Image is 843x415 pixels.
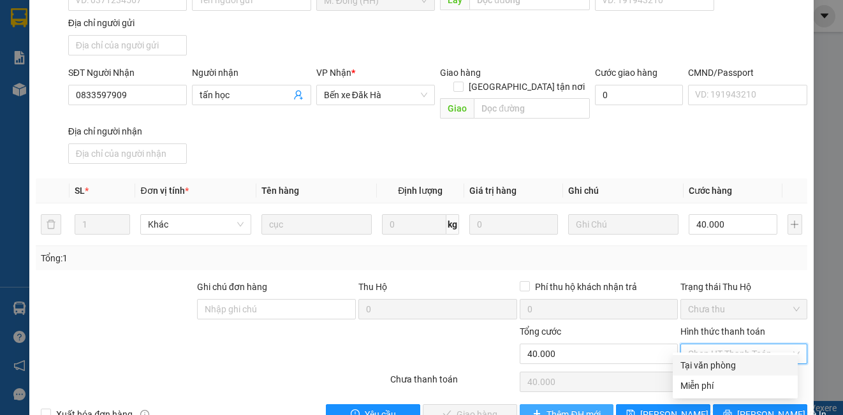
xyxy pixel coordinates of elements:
div: Trạng thái Thu Hộ [680,280,807,294]
input: Dọc đường [474,98,590,119]
button: plus [788,214,802,235]
button: delete [41,214,61,235]
input: VD: Bàn, Ghế [261,214,372,235]
span: Giao hàng [440,68,481,78]
input: Địa chỉ của người nhận [68,143,187,164]
span: user-add [293,90,304,100]
div: Địa chỉ người nhận [68,124,187,138]
label: Cước giao hàng [595,68,657,78]
span: Giá trị hàng [469,186,517,196]
span: kg [446,214,459,235]
div: Địa chỉ người gửi [68,16,187,30]
span: Định lượng [398,186,443,196]
div: Tổng: 1 [41,251,326,265]
span: Đơn vị tính [140,186,188,196]
div: Người nhận [192,66,311,80]
span: [GEOGRAPHIC_DATA] tận nơi [464,80,590,94]
input: 0 [469,214,558,235]
div: Tại văn phòng [680,358,790,372]
input: Ghi Chú [568,214,678,235]
span: Chưa thu [688,300,799,319]
span: Giao [440,98,474,119]
div: Miễn phí [680,379,790,393]
span: Khác [148,215,243,234]
span: SL [75,186,85,196]
label: Ghi chú đơn hàng [197,282,267,292]
span: Tên hàng [261,186,299,196]
span: VP Nhận [316,68,351,78]
input: Địa chỉ của người gửi [68,35,187,55]
span: Cước hàng [689,186,732,196]
input: Ghi chú đơn hàng [197,299,356,319]
span: Chọn HT Thanh Toán [688,344,799,363]
div: Chưa thanh toán [389,372,518,395]
span: Phí thu hộ khách nhận trả [530,280,642,294]
span: Bến xe Đăk Hà [324,85,427,105]
div: SĐT Người Nhận [68,66,187,80]
span: Tổng cước [520,326,561,337]
th: Ghi chú [563,178,684,203]
label: Hình thức thanh toán [680,326,765,337]
span: Thu Hộ [358,282,387,292]
input: Cước giao hàng [595,85,683,105]
div: CMND/Passport [688,66,807,80]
